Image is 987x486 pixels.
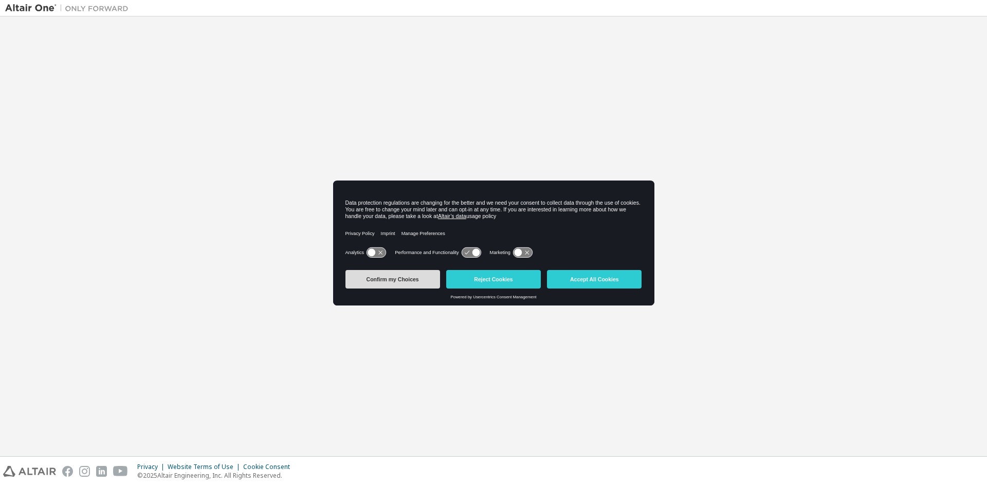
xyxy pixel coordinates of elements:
img: linkedin.svg [96,466,107,477]
p: © 2025 Altair Engineering, Inc. All Rights Reserved. [137,471,296,480]
div: Cookie Consent [243,463,296,471]
img: altair_logo.svg [3,466,56,477]
img: youtube.svg [113,466,128,477]
img: facebook.svg [62,466,73,477]
div: Privacy [137,463,168,471]
img: instagram.svg [79,466,90,477]
img: Altair One [5,3,134,13]
div: Website Terms of Use [168,463,243,471]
